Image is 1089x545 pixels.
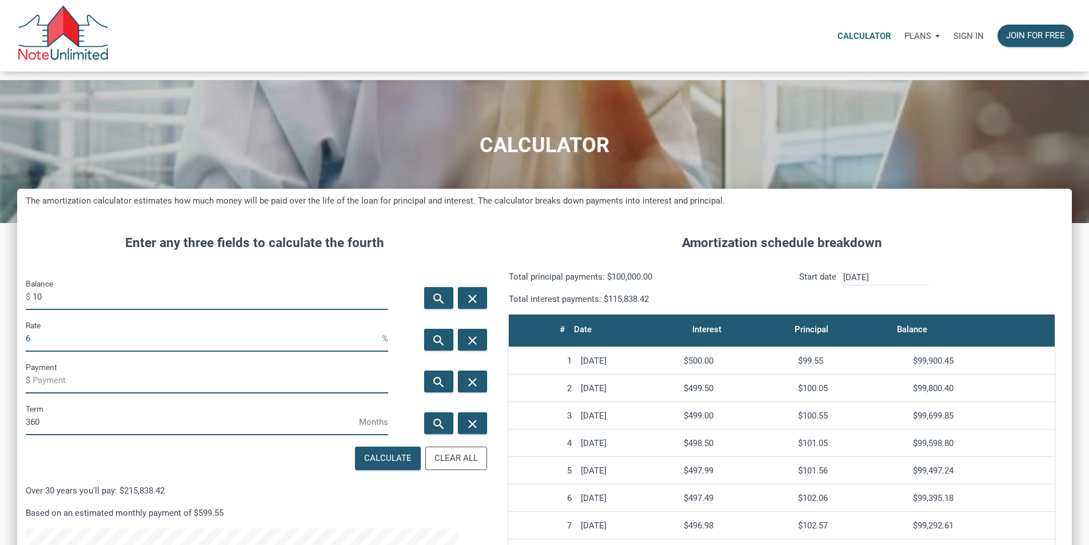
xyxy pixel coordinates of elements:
div: [DATE] [581,520,675,531]
img: NoteUnlimited [17,6,109,66]
div: $497.99 [684,466,789,476]
i: search [432,416,445,431]
div: 4 [513,438,572,448]
div: $500.00 [684,356,789,366]
div: [DATE] [581,493,675,503]
h4: Amortization schedule breakdown [500,233,1063,253]
a: Plans [897,18,947,54]
button: Clear All [425,447,487,470]
h5: The amortization calculator estimates how much money will be paid over the life of the loan for p... [26,194,1063,208]
button: search [424,412,453,434]
i: close [466,416,480,431]
div: $99,598.80 [913,438,1050,448]
div: Date [574,321,592,337]
div: $100.55 [798,411,903,421]
button: search [424,371,453,392]
div: [DATE] [581,383,675,393]
button: close [458,412,487,434]
i: close [466,291,480,305]
div: 7 [513,520,572,531]
span: % [382,329,388,348]
div: $497.49 [684,493,789,503]
div: $101.56 [798,466,903,476]
div: 5 [513,466,572,476]
div: $499.50 [684,383,789,393]
div: 2 [513,383,572,393]
button: search [424,329,453,351]
i: search [432,291,445,305]
div: $99,292.61 [913,520,1050,531]
div: # [560,321,565,337]
label: Term [26,402,43,416]
div: [DATE] [581,438,675,448]
div: 3 [513,411,572,421]
input: Payment [33,368,388,393]
div: $99,900.45 [913,356,1050,366]
span: Months [359,413,388,431]
div: $102.06 [798,493,903,503]
div: $102.57 [798,520,903,531]
input: Rate [26,326,382,352]
div: Clear All [434,452,478,465]
div: $499.00 [684,411,789,421]
div: Join for free [1006,29,1065,42]
input: Balance [33,284,388,310]
div: Interest [692,321,721,337]
a: Join for free [991,18,1080,54]
button: Calculate [355,447,421,470]
div: $101.05 [798,438,903,448]
div: $99.55 [798,356,903,366]
div: $498.50 [684,438,789,448]
label: Balance [26,277,53,291]
button: close [458,287,487,309]
a: Calculator [831,18,897,54]
div: [DATE] [581,356,675,366]
div: 6 [513,493,572,503]
button: close [458,329,487,351]
p: Start date [799,270,836,306]
p: Calculator [837,31,891,41]
div: $99,497.24 [913,466,1050,476]
div: $99,699.85 [913,411,1050,421]
button: close [458,371,487,392]
a: Sign in [947,18,991,54]
i: search [432,333,445,347]
div: $99,395.18 [913,493,1050,503]
div: [DATE] [581,466,675,476]
i: close [466,375,480,389]
h4: Enter any three fields to calculate the fourth [26,233,483,253]
label: Rate [26,319,41,332]
p: Total interest payments: $115,838.42 [509,292,773,306]
p: Sign in [954,31,984,41]
div: $99,800.40 [913,383,1050,393]
div: Balance [897,321,927,337]
div: [DATE] [581,411,675,421]
p: Plans [904,31,931,41]
div: $496.98 [684,520,789,531]
div: 1 [513,356,572,366]
input: Term [26,409,359,435]
i: close [466,333,480,347]
span: $ [26,371,33,389]
p: Over 30 years you'll pay: $215,838.42 [26,484,483,498]
i: search [432,375,445,389]
div: Calculate [364,452,412,465]
h1: CALCULATOR [9,134,1080,157]
div: Principal [795,321,828,337]
button: Join for free [998,25,1074,47]
p: Based on an estimated monthly payment of $599.55 [26,506,483,520]
p: Total principal payments: $100,000.00 [509,270,773,284]
span: $ [26,288,33,306]
button: Plans [897,19,947,53]
button: search [424,287,453,309]
div: $100.05 [798,383,903,393]
label: Payment [26,360,57,374]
